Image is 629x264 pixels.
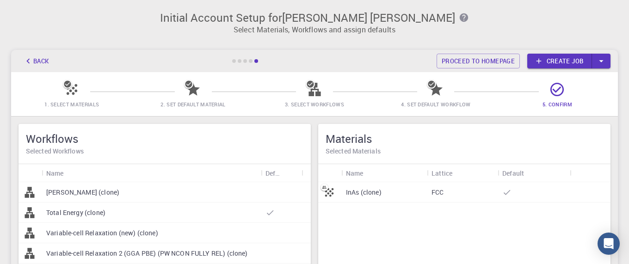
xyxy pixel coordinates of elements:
[26,146,303,156] h6: Selected Workflows
[427,164,498,182] div: Lattice
[46,249,248,258] p: Variable-cell Relaxation 2 (GGA PBE) (PW NCON FULLY REL) (clone)
[46,188,119,197] p: [PERSON_NAME] (clone)
[18,54,54,68] button: Back
[160,101,225,108] span: 2. Set Default Material
[364,166,378,180] button: Sort
[326,146,603,156] h6: Selected Materials
[265,164,282,182] div: Default
[64,166,79,180] button: Sort
[326,131,603,146] h5: Materials
[17,24,612,35] p: Select Materials, Workflows and assign defaults
[401,101,470,108] span: 4. Set Default Workflow
[432,188,444,197] p: FCC
[437,54,520,68] a: Proceed to homepage
[346,188,382,197] p: InAs (clone)
[543,101,572,108] span: 5. Confirm
[341,164,427,182] div: Name
[26,131,303,146] h5: Workflows
[18,164,42,182] div: Icon
[282,166,297,180] button: Sort
[46,208,105,217] p: Total Energy (clone)
[46,228,158,238] p: Variable-cell Relaxation (new) (clone)
[285,101,344,108] span: 3. Select Workflows
[42,164,261,182] div: Name
[346,164,364,182] div: Name
[598,233,620,255] div: Open Intercom Messenger
[502,164,524,182] div: Default
[46,164,64,182] div: Name
[17,11,612,24] h3: Initial Account Setup for [PERSON_NAME] [PERSON_NAME]
[452,166,467,180] button: Sort
[432,164,452,182] div: Lattice
[44,101,99,108] span: 1. Select Materials
[524,166,539,180] button: Sort
[498,164,570,182] div: Default
[527,54,592,68] a: Create job
[318,164,341,182] div: Icon
[261,164,302,182] div: Default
